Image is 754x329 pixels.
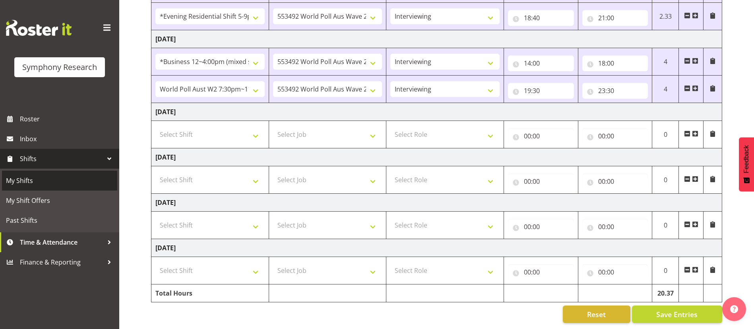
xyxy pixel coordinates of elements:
[151,284,269,302] td: Total Hours
[743,145,750,173] span: Feedback
[652,76,679,103] td: 4
[652,257,679,284] td: 0
[20,153,103,165] span: Shifts
[730,305,738,313] img: help-xxl-2.png
[508,10,574,26] input: Click to select...
[652,48,679,76] td: 4
[151,103,722,121] td: [DATE]
[582,128,648,144] input: Click to select...
[508,264,574,280] input: Click to select...
[582,55,648,71] input: Click to select...
[508,128,574,144] input: Click to select...
[652,284,679,302] td: 20.37
[582,219,648,235] input: Click to select...
[582,173,648,189] input: Click to select...
[20,256,103,268] span: Finance & Reporting
[151,148,722,166] td: [DATE]
[508,83,574,99] input: Click to select...
[2,210,117,230] a: Past Shifts
[652,121,679,148] td: 0
[151,194,722,212] td: [DATE]
[739,137,754,191] button: Feedback - Show survey
[508,55,574,71] input: Click to select...
[652,166,679,194] td: 0
[563,306,630,323] button: Reset
[6,195,113,206] span: My Shift Offers
[2,171,117,191] a: My Shifts
[6,214,113,226] span: Past Shifts
[582,264,648,280] input: Click to select...
[587,309,606,319] span: Reset
[656,309,698,319] span: Save Entries
[582,10,648,26] input: Click to select...
[6,175,113,187] span: My Shifts
[151,239,722,257] td: [DATE]
[6,20,72,36] img: Rosterit website logo
[508,173,574,189] input: Click to select...
[20,236,103,248] span: Time & Attendance
[508,219,574,235] input: Click to select...
[22,61,97,73] div: Symphony Research
[632,306,722,323] button: Save Entries
[2,191,117,210] a: My Shift Offers
[20,113,115,125] span: Roster
[652,212,679,239] td: 0
[151,30,722,48] td: [DATE]
[20,133,115,145] span: Inbox
[652,3,679,30] td: 2.33
[582,83,648,99] input: Click to select...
